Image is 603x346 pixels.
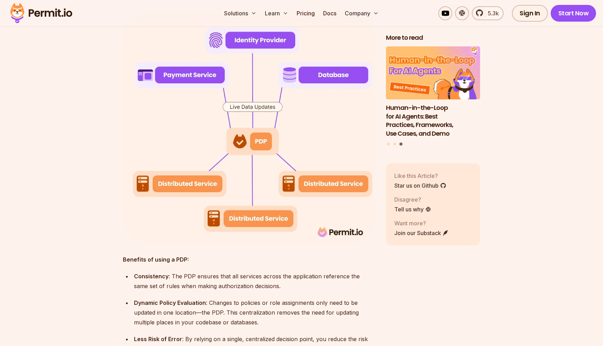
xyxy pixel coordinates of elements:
button: Go to slide 3 [399,142,402,145]
strong: Benefits of using a PDP: [123,256,189,263]
button: Learn [262,6,291,20]
a: Tell us why [394,205,431,213]
p: Want more? [394,219,449,227]
h2: More to read [386,33,480,42]
a: Pricing [294,6,318,20]
button: Company [342,6,381,20]
strong: Dynamic Policy Evaluation [134,299,206,306]
img: Group 69287.png [123,12,375,244]
li: 3 of 3 [386,46,480,138]
p: Like this Article? [394,171,446,180]
img: Permit logo [7,1,75,25]
a: Join our Substack [394,228,449,237]
strong: Consistency [134,273,169,280]
p: Disagree? [394,195,431,203]
a: Docs [320,6,339,20]
a: 5.3k [472,6,504,20]
h3: Human-in-the-Loop for AI Agents: Best Practices, Frameworks, Use Cases, and Demo [386,103,480,138]
img: Human-in-the-Loop for AI Agents: Best Practices, Frameworks, Use Cases, and Demo [386,46,480,99]
a: Star us on Github [394,181,446,189]
button: Go to slide 2 [393,142,396,145]
div: : The PDP ensures that all services across the application reference the same set of rules when m... [134,271,375,291]
a: Sign In [512,5,548,22]
a: Start Now [551,5,596,22]
button: Go to slide 1 [387,142,390,145]
div: : Changes to policies or role assignments only need to be updated in one location—the PDP. This c... [134,298,375,327]
div: Posts [386,46,480,146]
button: Solutions [221,6,259,20]
span: 5.3k [484,9,499,17]
strong: Less Risk of Error [134,336,182,343]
